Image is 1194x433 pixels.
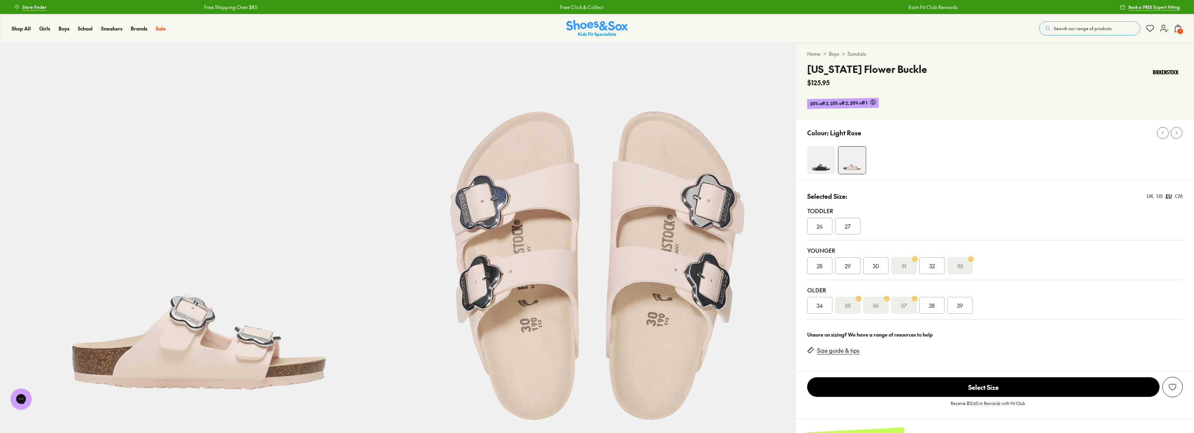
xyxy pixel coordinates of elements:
[566,20,628,37] img: SNS_Logo_Responsive.svg
[12,25,31,32] a: Shop All
[845,262,851,270] span: 29
[807,146,835,174] img: 4-551030_1
[848,50,866,57] a: Sandals
[1156,192,1163,200] div: US
[838,147,866,174] img: 4-549352_1
[807,78,830,87] span: $125.95
[559,4,602,11] a: Free Click & Collect
[817,262,823,270] span: 28
[78,25,93,32] a: School
[1177,28,1184,35] span: 1
[156,25,166,32] a: Sale
[807,50,1183,57] div: > >
[807,207,1183,215] div: Toddler
[1039,21,1140,35] button: Search our range of products
[39,25,50,32] a: Girls
[203,4,256,11] a: Free Shipping Over $85
[810,99,868,107] span: 30% off 3, 25% off 2, 20% off 1
[807,128,829,137] p: Colour:
[807,286,1183,294] div: Older
[7,386,35,412] iframe: Gorgias live chat messenger
[14,1,47,13] a: Store Finder
[902,262,906,270] s: 31
[901,301,907,310] s: 37
[1128,4,1180,10] span: Book a FREE Expert Fitting
[829,50,839,57] a: Boys
[807,377,1160,397] button: Select Size
[807,62,927,76] h4: [US_STATE] Flower Buckle
[807,191,847,201] p: Selected Size:
[929,301,935,310] span: 38
[1147,192,1154,200] div: UK
[873,262,879,270] span: 30
[873,301,879,310] s: 36
[131,25,147,32] a: Brands
[22,4,47,10] span: Store Finder
[101,25,122,32] a: Sneakers
[1174,21,1182,36] button: 1
[817,347,859,354] a: Size guide & tips
[807,246,1183,255] div: Younger
[807,50,821,57] a: Home
[59,25,69,32] a: Boys
[929,262,935,270] span: 32
[830,128,861,137] p: Light Rose
[817,301,823,310] span: 34
[957,301,963,310] span: 39
[817,222,823,230] span: 26
[1149,62,1183,83] img: Vendor logo
[957,262,963,270] s: 33
[566,20,628,37] a: Shoes & Sox
[1166,192,1172,200] div: EU
[1054,25,1112,32] span: Search our range of products
[1175,192,1183,200] div: CM
[845,301,851,310] s: 35
[807,331,1183,338] div: Unsure on sizing? We have a range of resources to help
[1162,377,1183,397] button: Add to wishlist
[951,400,1025,413] p: Receive $12.60 in Rewards with Fit Club
[845,222,851,230] span: 27
[1120,1,1180,13] a: Book a FREE Expert Fitting
[907,4,956,11] a: Earn Fit Club Rewards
